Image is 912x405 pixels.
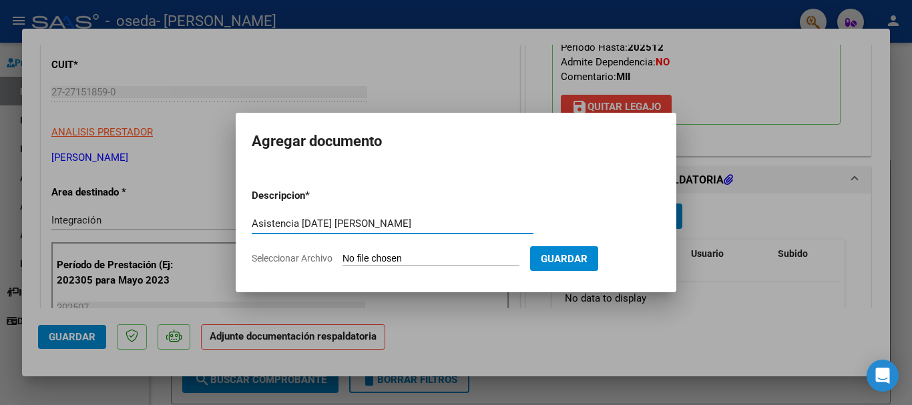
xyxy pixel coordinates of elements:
[867,360,899,392] div: Open Intercom Messenger
[252,253,332,264] span: Seleccionar Archivo
[541,253,588,265] span: Guardar
[252,188,375,204] p: Descripcion
[252,129,660,154] h2: Agregar documento
[530,246,598,271] button: Guardar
